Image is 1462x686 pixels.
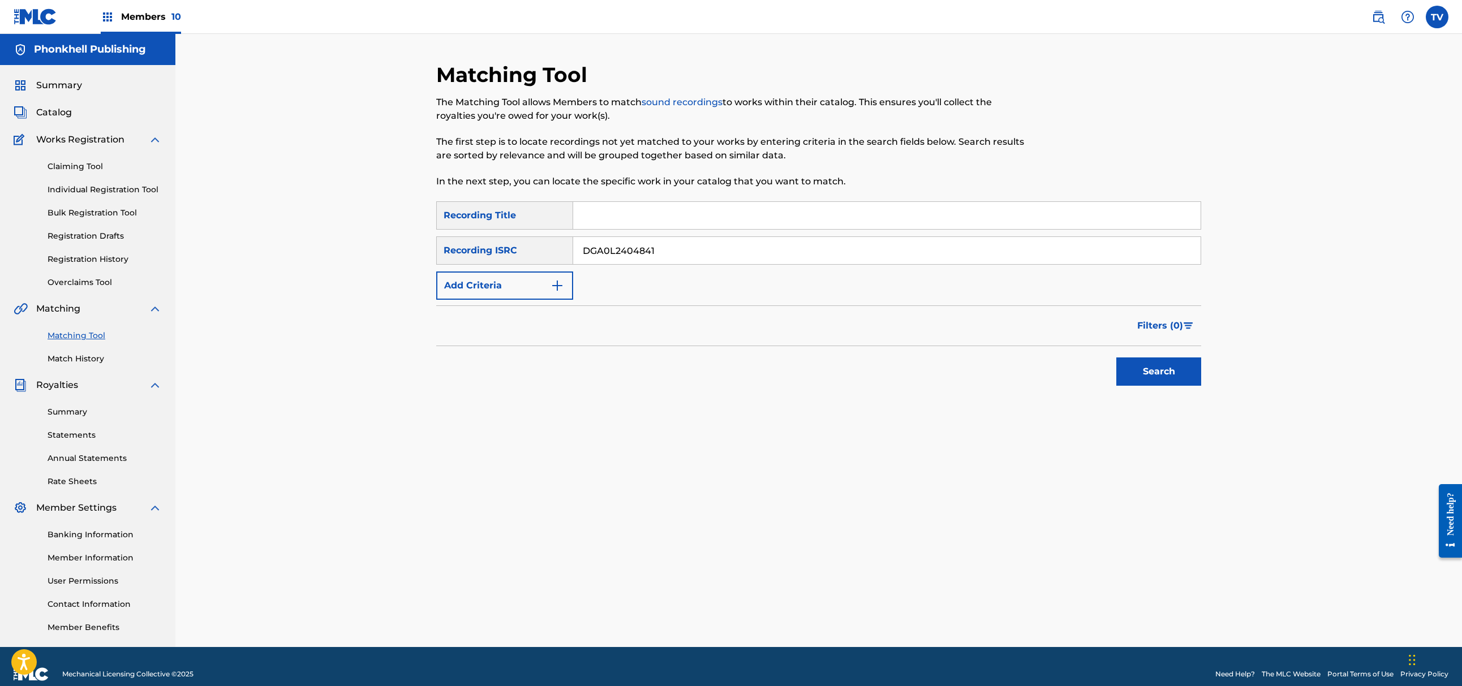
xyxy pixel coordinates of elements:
div: Ziehen [1409,643,1416,677]
span: Matching [36,302,80,316]
a: SummarySummary [14,79,82,92]
a: Rate Sheets [48,476,162,487]
img: expand [148,501,162,515]
img: Accounts [14,43,27,57]
img: Matching [14,302,28,316]
img: 9d2ae6d4665cec9f34b9.svg [551,279,564,292]
img: expand [148,378,162,392]
div: Help [1396,6,1419,28]
span: Works Registration [36,133,124,146]
a: Registration Drafts [48,230,162,242]
div: User Menu [1426,6,1448,28]
img: MLC Logo [14,8,57,25]
a: The MLC Website [1262,669,1321,679]
img: Member Settings [14,501,27,515]
img: Works Registration [14,133,28,146]
a: Portal Terms of Use [1327,669,1394,679]
a: Member Information [48,552,162,564]
a: Need Help? [1215,669,1255,679]
img: expand [148,302,162,316]
a: Banking Information [48,529,162,541]
span: Summary [36,79,82,92]
p: The first step is to locate recordings not yet matched to your works by entering criteria in the ... [436,135,1025,162]
img: Summary [14,79,27,92]
button: Add Criteria [436,271,573,300]
span: 10 [171,11,181,22]
img: expand [148,133,162,146]
form: Search Form [436,201,1201,391]
span: Mechanical Licensing Collective © 2025 [62,669,193,679]
a: Claiming Tool [48,161,162,172]
img: Top Rightsholders [101,10,114,24]
button: Search [1116,357,1201,386]
img: search [1371,10,1385,24]
a: Statements [48,429,162,441]
span: Catalog [36,106,72,119]
a: User Permissions [48,575,162,587]
img: filter [1184,322,1193,329]
p: The Matching Tool allows Members to match to works within their catalog. This ensures you'll coll... [436,96,1025,123]
iframe: Resource Center [1430,476,1462,567]
a: Annual Statements [48,452,162,464]
iframe: Chat Widget [1405,632,1462,686]
a: Registration History [48,253,162,265]
a: Overclaims Tool [48,277,162,288]
p: In the next step, you can locate the specific work in your catalog that you want to match. [436,175,1025,188]
img: Catalog [14,106,27,119]
a: Summary [48,406,162,418]
a: Member Benefits [48,622,162,633]
a: Privacy Policy [1400,669,1448,679]
h2: Matching Tool [436,62,593,88]
span: Royalties [36,378,78,392]
span: Members [121,10,181,23]
img: logo [14,667,49,681]
div: Chat-Widget [1405,632,1462,686]
a: sound recordings [642,97,723,107]
img: help [1401,10,1414,24]
h5: Phonkhell Publishing [34,43,146,56]
span: Filters ( 0 ) [1137,319,1183,333]
a: Matching Tool [48,330,162,342]
span: Member Settings [36,501,117,515]
img: Royalties [14,378,27,392]
a: Match History [48,353,162,365]
a: CatalogCatalog [14,106,72,119]
a: Individual Registration Tool [48,184,162,196]
a: Public Search [1367,6,1390,28]
button: Filters (0) [1130,312,1201,340]
a: Bulk Registration Tool [48,207,162,219]
a: Contact Information [48,598,162,610]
